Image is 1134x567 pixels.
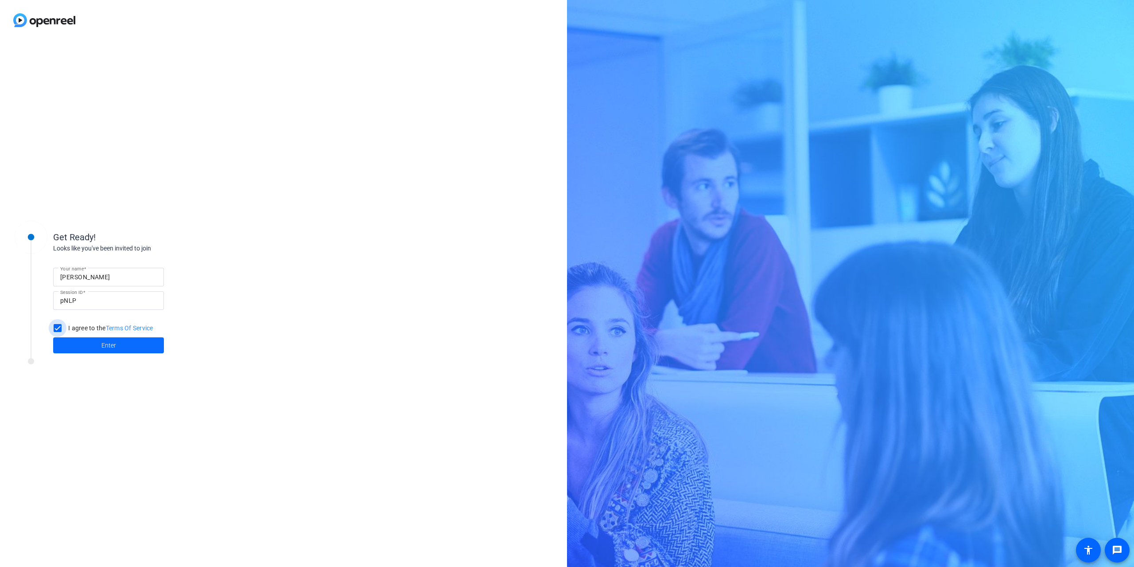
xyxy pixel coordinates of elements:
label: I agree to the [66,324,153,332]
a: Terms Of Service [106,325,153,332]
mat-icon: message [1112,545,1122,555]
div: Looks like you've been invited to join [53,244,230,253]
div: Get Ready! [53,231,230,244]
mat-label: Session ID [60,289,83,295]
span: Enter [101,341,116,350]
button: Enter [53,337,164,353]
mat-label: Your name [60,266,84,271]
mat-icon: accessibility [1083,545,1094,555]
